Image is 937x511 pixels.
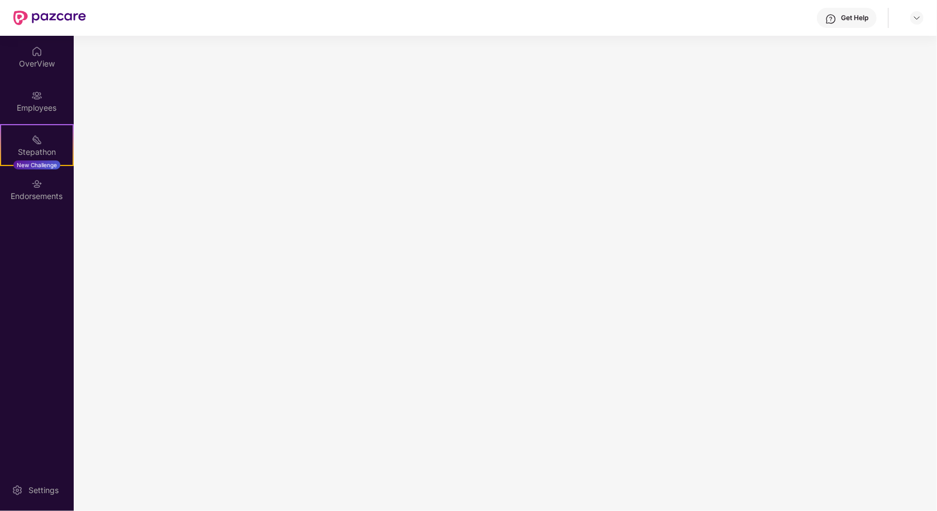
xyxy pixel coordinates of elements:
img: svg+xml;base64,PHN2ZyBpZD0iSGVscC0zMngzMiIgeG1sbnM9Imh0dHA6Ly93d3cudzMub3JnLzIwMDAvc3ZnIiB3aWR0aD... [825,13,836,25]
img: svg+xml;base64,PHN2ZyBpZD0iRHJvcGRvd24tMzJ4MzIiIHhtbG5zPSJodHRwOi8vd3d3LnczLm9yZy8yMDAwL3N2ZyIgd2... [912,13,921,22]
img: New Pazcare Logo [13,11,86,25]
div: Get Help [841,13,868,22]
div: Settings [25,485,62,496]
img: svg+xml;base64,PHN2ZyBpZD0iU2V0dGluZy0yMHgyMCIgeG1sbnM9Imh0dHA6Ly93d3cudzMub3JnLzIwMDAvc3ZnIiB3aW... [12,485,23,496]
img: svg+xml;base64,PHN2ZyBpZD0iSG9tZSIgeG1sbnM9Imh0dHA6Ly93d3cudzMub3JnLzIwMDAvc3ZnIiB3aWR0aD0iMjAiIG... [31,46,42,57]
div: Stepathon [1,146,73,158]
img: svg+xml;base64,PHN2ZyB4bWxucz0iaHR0cDovL3d3dy53My5vcmcvMjAwMC9zdmciIHdpZHRoPSIyMSIgaGVpZ2h0PSIyMC... [31,134,42,145]
img: svg+xml;base64,PHN2ZyBpZD0iRW1wbG95ZWVzIiB4bWxucz0iaHR0cDovL3d3dy53My5vcmcvMjAwMC9zdmciIHdpZHRoPS... [31,90,42,101]
div: New Challenge [13,160,60,169]
img: svg+xml;base64,PHN2ZyBpZD0iRW5kb3JzZW1lbnRzIiB4bWxucz0iaHR0cDovL3d3dy53My5vcmcvMjAwMC9zdmciIHdpZH... [31,178,42,190]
